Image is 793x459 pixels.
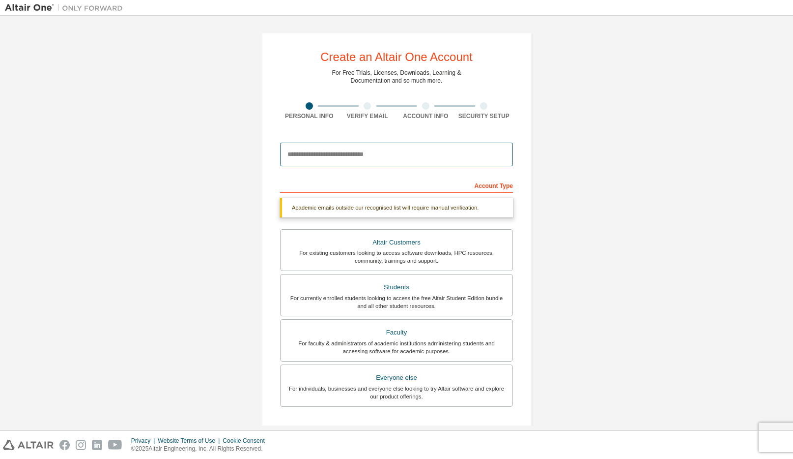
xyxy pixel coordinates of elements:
div: Everyone else [286,371,507,385]
img: linkedin.svg [92,440,102,450]
div: For faculty & administrators of academic institutions administering students and accessing softwa... [286,339,507,355]
div: Account Info [396,112,455,120]
div: Account Type [280,177,513,193]
div: Privacy [131,437,158,445]
p: © 2025 Altair Engineering, Inc. All Rights Reserved. [131,445,271,453]
div: Personal Info [280,112,339,120]
div: Students [286,280,507,294]
img: facebook.svg [59,440,70,450]
div: Your Profile [280,422,513,437]
img: youtube.svg [108,440,122,450]
div: Verify Email [339,112,397,120]
div: For existing customers looking to access software downloads, HPC resources, community, trainings ... [286,249,507,265]
img: Altair One [5,3,128,13]
div: For Free Trials, Licenses, Downloads, Learning & Documentation and so much more. [332,69,461,85]
img: altair_logo.svg [3,440,54,450]
div: For currently enrolled students looking to access the free Altair Student Edition bundle and all ... [286,294,507,310]
img: instagram.svg [76,440,86,450]
div: Altair Customers [286,236,507,249]
div: For individuals, businesses and everyone else looking to try Altair software and explore our prod... [286,385,507,400]
div: Faculty [286,326,507,339]
div: Website Terms of Use [158,437,223,445]
div: Security Setup [455,112,513,120]
div: Cookie Consent [223,437,270,445]
div: Create an Altair One Account [320,51,473,63]
div: Academic emails outside our recognised list will require manual verification. [280,198,513,217]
